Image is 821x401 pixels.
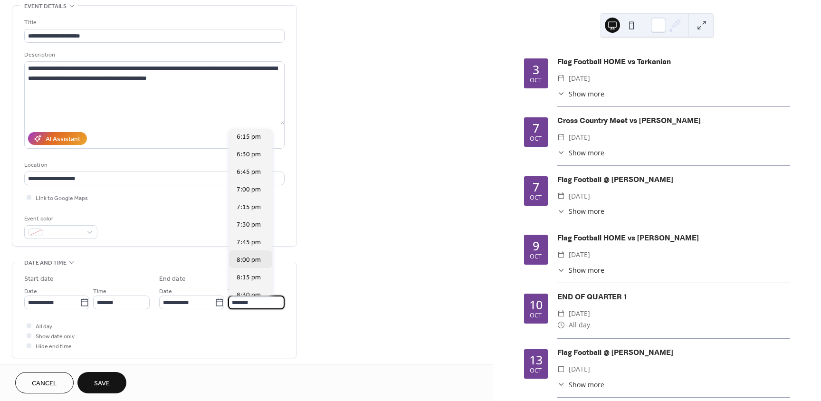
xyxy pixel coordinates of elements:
span: [DATE] [569,249,590,260]
div: ​ [557,191,565,202]
div: End date [159,274,186,284]
button: AI Assistant [28,132,87,145]
div: Oct [530,368,542,374]
div: ​ [557,319,565,331]
span: Hide end time [36,342,72,352]
div: 7 [533,181,539,193]
div: 9 [533,240,539,252]
span: [DATE] [569,363,590,375]
div: ​ [557,73,565,84]
div: ​ [557,363,565,375]
div: Start date [24,274,54,284]
div: ​ [557,89,565,99]
button: ​Show more [557,89,604,99]
div: ​ [557,148,565,158]
span: Time [228,286,241,296]
div: END OF QUARTER 1 [557,292,790,303]
span: All day [569,319,590,331]
button: ​Show more [557,148,604,158]
span: Date [24,286,37,296]
div: Location [24,160,283,170]
span: Save [94,379,110,389]
div: ​ [557,132,565,143]
span: 8:00 pm [237,255,261,265]
div: Description [24,50,283,60]
span: 7:15 pm [237,202,261,212]
span: 6:45 pm [237,167,261,177]
div: ​ [557,380,565,390]
div: Oct [530,313,542,319]
div: Event color [24,214,95,224]
span: [DATE] [569,73,590,84]
span: 8:30 pm [237,290,261,300]
div: Oct [530,77,542,84]
span: Show more [569,380,604,390]
span: Date and time [24,258,67,268]
div: Flag Football @ [PERSON_NAME] [557,347,790,359]
span: Show more [569,265,604,275]
span: [DATE] [569,191,590,202]
span: Show more [569,89,604,99]
button: Save [77,372,126,393]
button: Cancel [15,372,74,393]
span: 7:00 pm [237,185,261,195]
span: [DATE] [569,308,590,319]
span: Show more [569,148,604,158]
span: 6:30 pm [237,150,261,160]
span: Link to Google Maps [36,193,88,203]
div: ​ [557,265,565,275]
span: 6:15 pm [237,132,261,142]
div: AI Assistant [46,134,80,144]
span: [DATE] [569,132,590,143]
span: Date [159,286,172,296]
div: Oct [530,195,542,201]
span: 7:45 pm [237,238,261,248]
div: ​ [557,308,565,319]
span: Event details [24,1,67,11]
div: Oct [530,254,542,260]
div: ​ [557,206,565,216]
span: 8:15 pm [237,273,261,283]
div: 10 [529,299,543,311]
span: Time [93,286,106,296]
span: 7:30 pm [237,220,261,230]
div: Title [24,18,283,28]
div: 3 [533,64,539,76]
div: 7 [533,122,539,134]
div: Flag Football @ [PERSON_NAME] [557,174,790,186]
button: ​Show more [557,206,604,216]
div: Flag Football HOME vs [PERSON_NAME] [557,233,790,244]
span: All day [36,322,52,332]
div: Oct [530,136,542,142]
span: Show more [569,206,604,216]
div: Flag Football HOME vs Tarkanian [557,57,790,68]
span: Show date only [36,332,75,342]
button: ​Show more [557,265,604,275]
div: 13 [529,354,543,366]
span: Cancel [32,379,57,389]
button: ​Show more [557,380,604,390]
div: Cross Country Meet vs [PERSON_NAME] [557,115,790,127]
div: ​ [557,249,565,260]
